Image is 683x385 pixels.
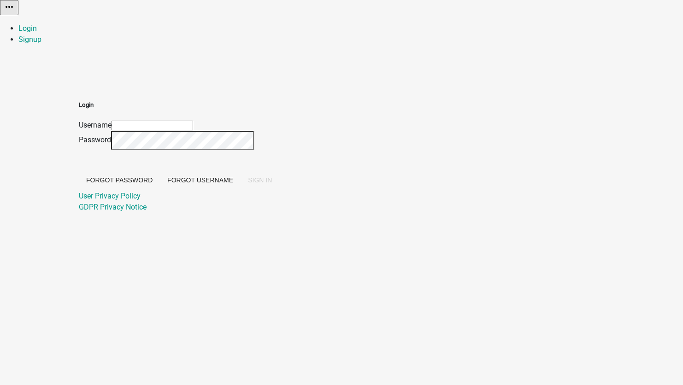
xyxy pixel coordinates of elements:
[18,35,41,44] a: Signup
[79,192,141,200] a: User Privacy Policy
[79,203,147,211] a: GDPR Privacy Notice
[79,135,111,144] label: Password
[248,176,272,184] span: SIGN IN
[18,24,37,33] a: Login
[160,172,241,188] button: Forgot Username
[79,172,160,188] button: Forgot Password
[241,172,279,188] button: SIGN IN
[79,100,279,110] h5: Login
[79,121,112,129] label: Username
[4,1,15,12] i: more_horiz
